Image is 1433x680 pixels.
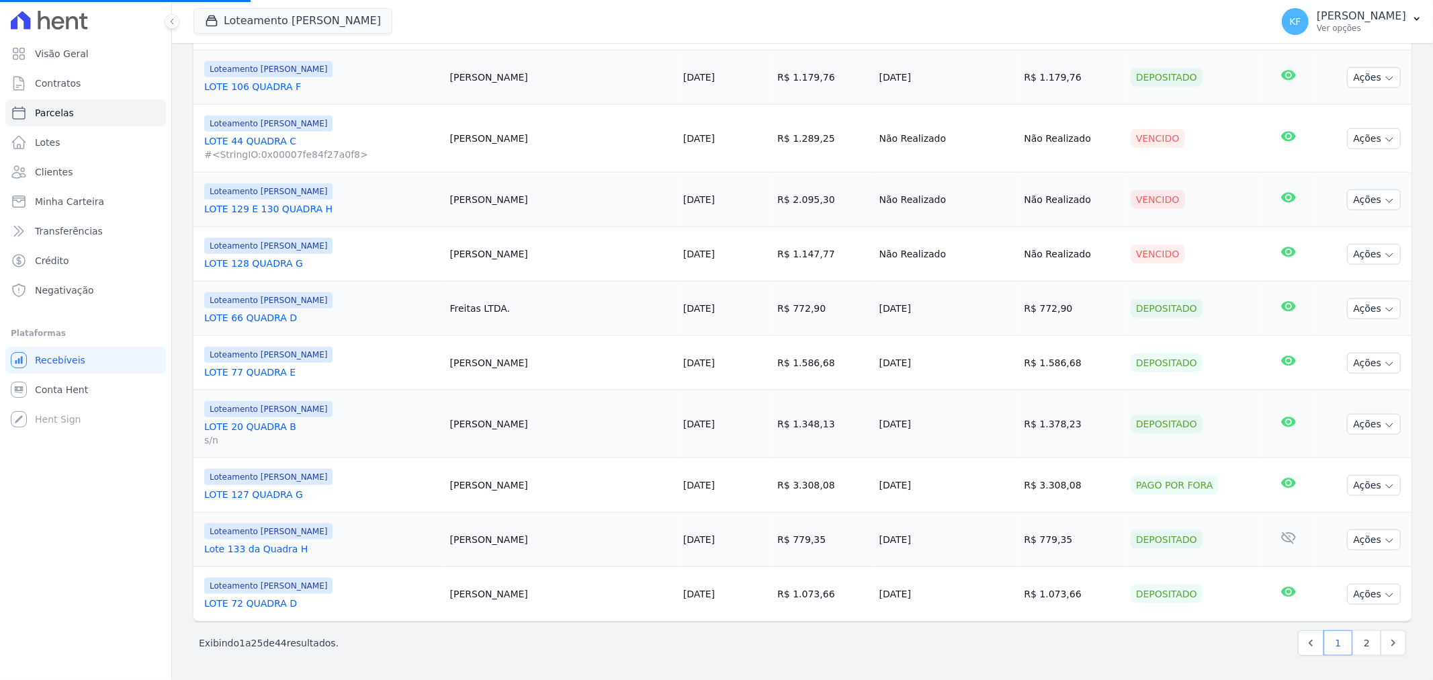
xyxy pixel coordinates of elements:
td: R$ 3.308,08 [1018,458,1125,513]
span: Loteamento [PERSON_NAME] [204,401,333,417]
a: [DATE] [683,303,715,314]
span: Loteamento [PERSON_NAME] [204,238,333,254]
td: R$ 3.308,08 [772,458,873,513]
td: [DATE] [874,458,1019,513]
button: KF [PERSON_NAME] Ver opções [1271,3,1433,40]
td: [DATE] [874,513,1019,567]
td: R$ 779,35 [772,513,873,567]
td: [PERSON_NAME] [445,173,678,227]
span: s/n [204,433,439,447]
td: R$ 1.147,77 [772,227,873,282]
span: Crédito [35,254,69,267]
span: 25 [251,638,263,648]
div: Vencido [1131,129,1185,148]
div: Depositado [1131,299,1203,318]
td: R$ 1.179,76 [772,50,873,105]
button: Ações [1347,128,1401,149]
span: Minha Carteira [35,195,104,208]
td: [PERSON_NAME] [445,567,678,622]
td: [DATE] [874,390,1019,458]
div: Vencido [1131,190,1185,209]
span: 1 [239,638,245,648]
button: Ações [1347,584,1401,605]
a: Visão Geral [5,40,166,67]
span: KF [1289,17,1301,26]
td: [DATE] [874,282,1019,336]
td: R$ 779,35 [1018,513,1125,567]
button: Ações [1347,67,1401,88]
span: Parcelas [35,106,74,120]
a: Clientes [5,159,166,185]
span: Loteamento [PERSON_NAME] [204,292,333,308]
td: R$ 1.073,66 [772,567,873,622]
a: Parcelas [5,99,166,126]
button: Ações [1347,475,1401,496]
a: LOTE 44 QUADRA C#<StringIO:0x00007fe84f27a0f8> [204,134,439,161]
td: Não Realizado [874,227,1019,282]
td: [PERSON_NAME] [445,458,678,513]
span: Loteamento [PERSON_NAME] [204,523,333,540]
a: [DATE] [683,357,715,368]
a: LOTE 127 QUADRA G [204,488,439,501]
td: Não Realizado [874,173,1019,227]
td: [DATE] [874,50,1019,105]
span: 44 [275,638,287,648]
p: Ver opções [1317,23,1406,34]
a: LOTE 129 E 130 QUADRA H [204,202,439,216]
a: Contratos [5,70,166,97]
span: Recebíveis [35,353,85,367]
a: Next [1381,630,1406,656]
a: [DATE] [683,249,715,259]
a: LOTE 66 QUADRA D [204,311,439,325]
td: R$ 2.095,30 [772,173,873,227]
td: [PERSON_NAME] [445,390,678,458]
span: Loteamento [PERSON_NAME] [204,116,333,132]
a: LOTE 20 QUADRA Bs/n [204,420,439,447]
span: Loteamento [PERSON_NAME] [204,183,333,200]
button: Ações [1347,244,1401,265]
button: Ações [1347,529,1401,550]
a: LOTE 77 QUADRA E [204,366,439,379]
div: Depositado [1131,415,1203,433]
a: 1 [1323,630,1352,656]
a: Negativação [5,277,166,304]
td: [PERSON_NAME] [445,105,678,173]
button: Ações [1347,414,1401,435]
td: R$ 1.179,76 [1018,50,1125,105]
div: Plataformas [11,325,161,341]
span: Lotes [35,136,60,149]
td: [PERSON_NAME] [445,50,678,105]
a: [DATE] [683,194,715,205]
span: Loteamento [PERSON_NAME] [204,578,333,594]
td: R$ 1.348,13 [772,390,873,458]
button: Ações [1347,353,1401,374]
td: Não Realizado [1018,173,1125,227]
div: Depositado [1131,585,1203,603]
p: [PERSON_NAME] [1317,9,1406,23]
a: Minha Carteira [5,188,166,215]
button: Ações [1347,189,1401,210]
a: [DATE] [683,133,715,144]
span: Loteamento [PERSON_NAME] [204,61,333,77]
td: [PERSON_NAME] [445,227,678,282]
a: Transferências [5,218,166,245]
a: [DATE] [683,589,715,599]
td: [DATE] [874,567,1019,622]
span: Transferências [35,224,103,238]
span: Loteamento [PERSON_NAME] [204,347,333,363]
button: Loteamento [PERSON_NAME] [193,8,392,34]
a: LOTE 106 QUADRA F [204,80,439,93]
p: Exibindo a de resultados. [199,636,339,650]
span: Loteamento [PERSON_NAME] [204,469,333,485]
a: Lote 133 da Quadra H [204,542,439,556]
a: LOTE 128 QUADRA G [204,257,439,270]
td: R$ 772,90 [772,282,873,336]
a: Recebíveis [5,347,166,374]
div: Depositado [1131,530,1203,549]
a: LOTE 72 QUADRA D [204,597,439,610]
button: Ações [1347,298,1401,319]
td: R$ 1.073,66 [1018,567,1125,622]
a: [DATE] [683,480,715,491]
a: Previous [1298,630,1323,656]
a: [DATE] [683,419,715,429]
